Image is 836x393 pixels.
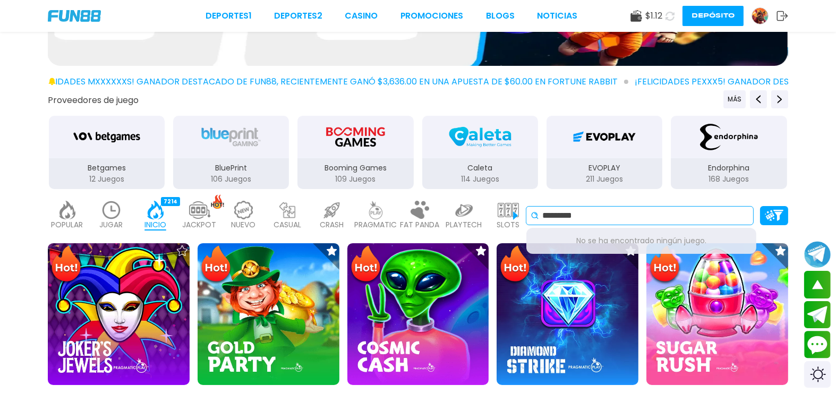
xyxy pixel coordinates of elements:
p: 211 Juegos [547,174,662,185]
button: Join telegram channel [804,241,831,268]
img: BluePrint [198,122,265,152]
p: 106 Juegos [173,174,289,185]
p: POPULAR [52,219,83,230]
a: Avatar [752,7,777,24]
button: BluePrint [169,115,293,190]
p: 168 Juegos [671,174,787,185]
img: pragmatic_light.webp [365,201,387,219]
p: NUEVO [232,219,256,230]
p: EVOPLAY [547,163,662,174]
img: Sugar Rush [646,243,788,385]
img: Platform Filter [765,210,783,221]
img: Company Logo [48,10,101,22]
p: 114 Juegos [422,174,538,185]
p: 109 Juegos [297,174,413,185]
p: FAT PANDA [400,219,440,230]
img: Avatar [752,8,768,24]
img: crash_light.webp [321,201,343,219]
div: 7214 [161,197,180,206]
img: slots_light.webp [498,201,519,219]
button: Proveedores de juego [48,95,139,106]
img: Diamond Strike [497,243,638,385]
p: INICIO [144,219,166,230]
img: Hot [647,244,682,286]
img: Betgames [73,122,140,152]
img: EVOPLAY [571,122,638,152]
img: jackpot_light.webp [189,201,210,219]
a: Deportes2 [274,10,322,22]
button: Contact customer service [804,331,831,358]
p: Caleta [422,163,538,174]
img: Hot [199,244,233,286]
img: casual_light.webp [277,201,298,219]
p: No se ha encontrado ningún juego. [533,235,750,246]
button: Previous providers [723,90,746,108]
a: CASINO [345,10,378,22]
p: Betgames [49,163,165,174]
img: Hot [498,244,532,286]
img: new_light.webp [233,201,254,219]
img: Joker's Jewels [48,243,190,385]
img: Caleta [447,122,514,152]
span: ¡FELICIDADES mxxxxxxs! GANADOR DESTACADO DE FUN88, RECIENTEMENTE GANÓ $3,636.00 EN UNA APUESTA DE... [31,75,628,88]
p: BluePrint [173,163,289,174]
img: Endorphina [695,122,762,152]
button: Booming Games [293,115,417,190]
button: Caleta [418,115,542,190]
img: Cosmic Cash [347,243,489,385]
a: BLOGS [486,10,515,22]
img: popular_light.webp [57,201,78,219]
p: JUGAR [100,219,123,230]
button: Depósito [683,6,744,26]
img: fat_panda_light.webp [410,201,431,219]
button: scroll up [804,271,831,298]
img: Booming Games [322,122,389,152]
p: SLOTS [497,219,519,230]
p: Booming Games [297,163,413,174]
span: $ 1.12 [645,10,662,22]
p: JACKPOT [183,219,217,230]
p: 12 Juegos [49,174,165,185]
button: EVOPLAY [542,115,667,190]
button: Betgames [45,115,169,190]
img: playtech_light.webp [454,201,475,219]
p: PLAYTECH [446,219,482,230]
p: CASUAL [274,219,302,230]
div: Switch theme [804,361,831,388]
img: Hot [348,244,383,286]
button: Next providers [771,90,788,108]
button: Previous providers [750,90,767,108]
img: Hot [49,244,83,286]
a: NOTICIAS [537,10,577,22]
a: Promociones [400,10,464,22]
p: PRAGMATIC [355,219,397,230]
button: Endorphina [667,115,791,190]
img: Gold Party [198,243,339,385]
img: recent_light.webp [101,201,122,219]
img: hot [211,194,224,209]
img: home_active.webp [145,201,166,219]
p: Endorphina [671,163,787,174]
p: CRASH [320,219,344,230]
a: Deportes1 [206,10,252,22]
button: Join telegram [804,301,831,329]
